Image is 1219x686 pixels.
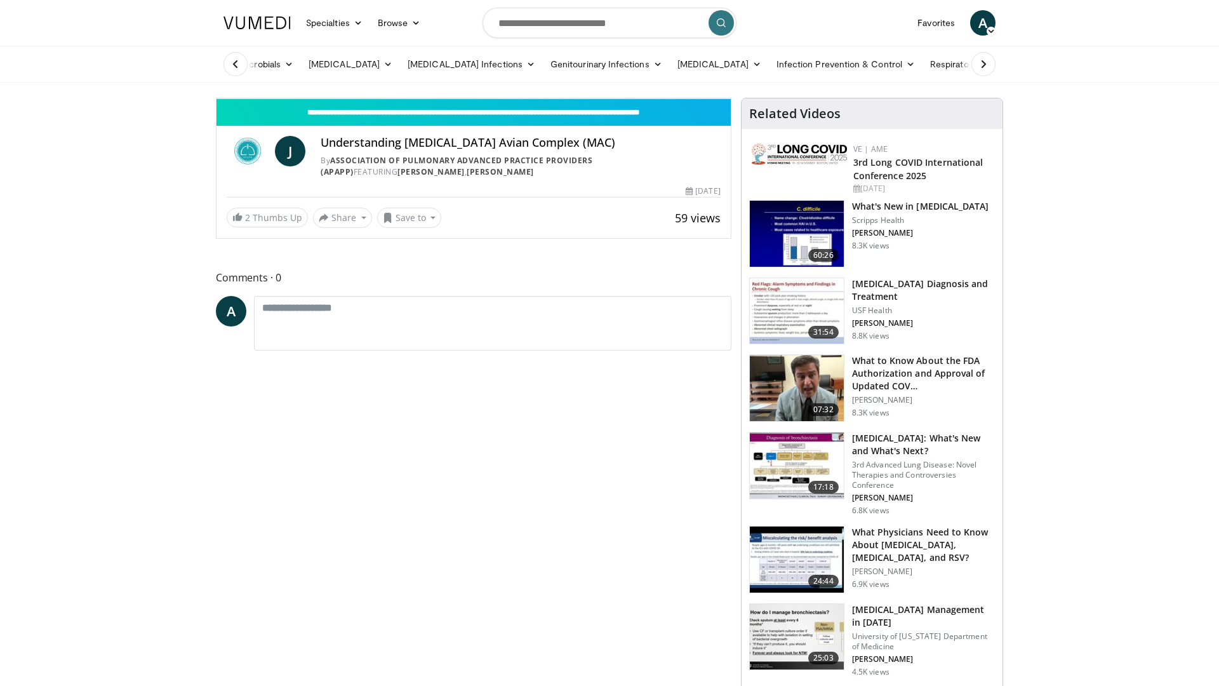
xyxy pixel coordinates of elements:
div: By FEATURING , [321,155,721,178]
a: A [216,296,246,326]
a: [MEDICAL_DATA] Infections [400,51,543,77]
div: [DATE] [686,185,720,197]
p: 8.3K views [852,241,889,251]
div: [DATE] [853,183,992,194]
span: 59 views [675,210,721,225]
a: Specialties [298,10,370,36]
span: 24:44 [808,575,839,588]
a: VE | AME [853,144,888,154]
h4: Understanding [MEDICAL_DATA] Avian Complex (MAC) [321,136,721,150]
span: 31:54 [808,326,839,339]
h4: Related Videos [749,106,841,121]
span: 07:32 [808,403,839,416]
a: 17:18 [MEDICAL_DATA]: What's New and What's Next? 3rd Advanced Lung Disease: Novel Therapies and ... [749,432,995,516]
img: 912d4c0c-18df-4adc-aa60-24f51820003e.150x105_q85_crop-smart_upscale.jpg [750,278,844,344]
p: Scripps Health [852,215,989,225]
span: 17:18 [808,481,839,494]
p: [PERSON_NAME] [852,493,995,503]
p: 8.3K views [852,408,889,418]
span: 2 [245,212,250,224]
h3: What Physicians Need to Know About [MEDICAL_DATA], [MEDICAL_DATA], and RSV? [852,526,995,564]
img: 8828b190-63b7-4755-985f-be01b6c06460.150x105_q85_crop-smart_upscale.jpg [750,201,844,267]
p: [PERSON_NAME] [852,228,989,238]
p: 6.9K views [852,579,889,589]
h3: What to Know About the FDA Authorization and Approval of Updated COV… [852,354,995,393]
a: 60:26 What's New in [MEDICAL_DATA] Scripps Health [PERSON_NAME] 8.3K views [749,200,995,267]
a: 07:32 What to Know About the FDA Authorization and Approval of Updated COV… [PERSON_NAME] 8.3K views [749,354,995,422]
span: Comments 0 [216,269,731,286]
button: Share [313,208,372,228]
a: Infection Prevention & Control [769,51,923,77]
a: Respiratory Infections [923,51,1041,77]
a: 25:03 [MEDICAL_DATA] Management in [DATE] University of [US_STATE] Department of Medicine [PERSON... [749,603,995,677]
a: 31:54 [MEDICAL_DATA] Diagnosis and Treatment USF Health [PERSON_NAME] 8.8K views [749,278,995,345]
a: Favorites [910,10,963,36]
p: [PERSON_NAME] [852,654,995,664]
img: 8723abe7-f9a9-4f6c-9b26-6bd057632cd6.150x105_q85_crop-smart_upscale.jpg [750,433,844,499]
a: [MEDICAL_DATA] [301,51,400,77]
img: a2792a71-925c-4fc2-b8ef-8d1b21aec2f7.png.150x105_q85_autocrop_double_scale_upscale_version-0.2.jpg [752,144,847,165]
a: J [275,136,305,166]
a: 2 Thumbs Up [227,208,308,227]
a: [MEDICAL_DATA] [670,51,769,77]
p: [PERSON_NAME] [852,318,995,328]
p: USF Health [852,306,995,316]
img: Association of Pulmonary Advanced Practice Providers (APAPP) [227,136,270,166]
video-js: Video Player [216,98,731,99]
span: 60:26 [808,249,839,262]
p: University of [US_STATE] Department of Medicine [852,631,995,652]
p: [PERSON_NAME] [852,567,995,577]
a: Association of Pulmonary Advanced Practice Providers (APAPP) [321,155,592,177]
img: VuMedi Logo [223,17,291,29]
p: [PERSON_NAME] [852,395,995,405]
img: a1e50555-b2fd-4845-bfdc-3eac51376964.150x105_q85_crop-smart_upscale.jpg [750,355,844,421]
img: 91589b0f-a920-456c-982d-84c13c387289.150x105_q85_crop-smart_upscale.jpg [750,527,844,593]
button: Save to [377,208,442,228]
p: 8.8K views [852,331,889,341]
h3: What's New in [MEDICAL_DATA] [852,200,989,213]
a: [PERSON_NAME] [397,166,465,177]
a: 3rd Long COVID International Conference 2025 [853,156,983,182]
a: Genitourinary Infections [543,51,670,77]
a: 24:44 What Physicians Need to Know About [MEDICAL_DATA], [MEDICAL_DATA], and RSV? [PERSON_NAME] 6... [749,526,995,593]
a: A [970,10,996,36]
span: 25:03 [808,652,839,664]
h3: [MEDICAL_DATA] Management in [DATE] [852,603,995,629]
input: Search topics, interventions [483,8,736,38]
p: 4.5K views [852,667,889,677]
h3: [MEDICAL_DATA]: What's New and What's Next? [852,432,995,457]
p: 6.8K views [852,506,889,516]
a: [PERSON_NAME] [467,166,534,177]
a: Browse [370,10,429,36]
h3: [MEDICAL_DATA] Diagnosis and Treatment [852,278,995,303]
p: 3rd Advanced Lung Disease: Novel Therapies and Controversies Conference [852,460,995,490]
img: 53fb3f4b-febe-4458-8f4d-b7e4c97c629c.150x105_q85_crop-smart_upscale.jpg [750,604,844,670]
